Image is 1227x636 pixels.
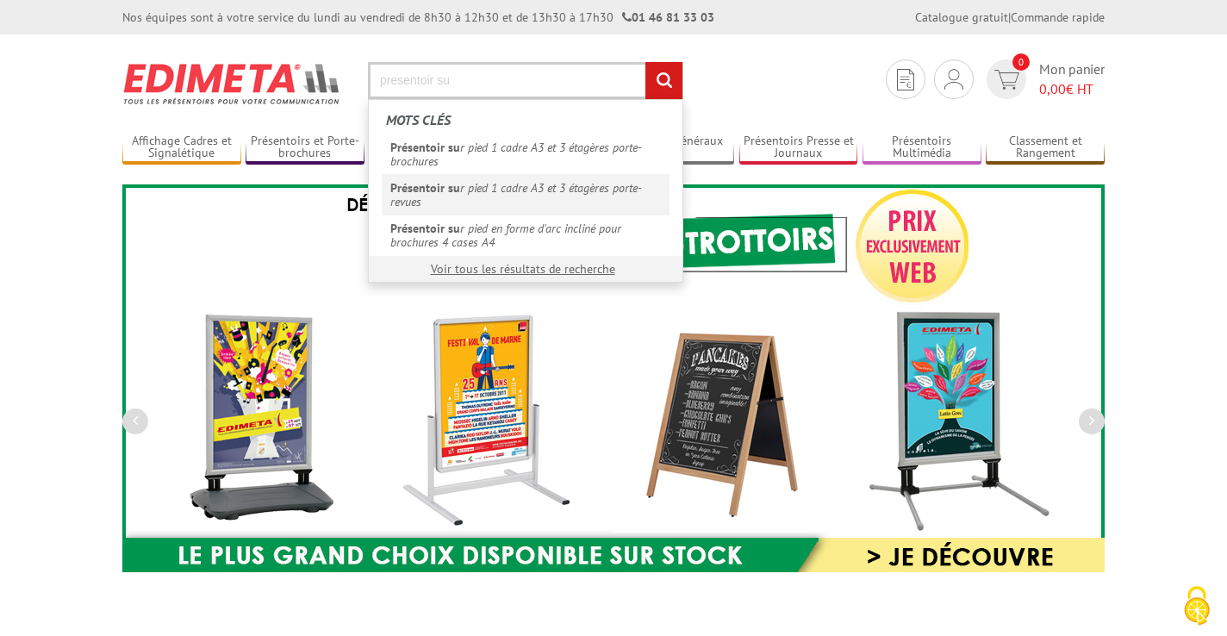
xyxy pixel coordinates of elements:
[382,134,670,174] a: Présentoir sur pied 1 cadre A3 et 3 étagères porte-brochures
[246,134,364,162] a: Présentoirs et Porte-brochures
[622,9,714,25] strong: 01 46 81 33 03
[386,111,451,128] span: Mots clés
[1039,59,1105,99] span: Mon panier
[122,134,241,162] a: Affichage Cadres et Signalétique
[122,52,342,115] img: Présentoir, panneau, stand - Edimeta - PLV, affichage, mobilier bureau, entreprise
[739,134,858,162] a: Présentoirs Presse et Journaux
[1175,584,1218,627] img: Cookies (fenêtre modale)
[994,70,1019,90] img: devis rapide
[982,59,1105,99] a: devis rapide 0 Mon panier 0,00€ HT
[390,140,460,155] em: Présentoir su
[897,69,914,90] img: devis rapide
[915,9,1105,26] div: |
[1039,80,1066,97] span: 0,00
[382,174,670,215] a: Présentoir sur pied 1 cadre A3 et 3 étagères porte-revues
[863,134,981,162] a: Présentoirs Multimédia
[390,180,460,196] em: Présentoir su
[1011,9,1105,25] a: Commande rapide
[368,99,683,283] div: Rechercher un produit ou une référence...
[645,62,682,99] input: rechercher
[944,69,963,90] img: devis rapide
[986,134,1105,162] a: Classement et Rangement
[1012,53,1030,71] span: 0
[390,221,460,236] em: Présentoir su
[1167,577,1227,636] button: Cookies (fenêtre modale)
[382,215,670,255] a: Présentoir sur pied en forme d'arc incliné pour brochures 4 cases A4
[122,9,714,26] div: Nos équipes sont à votre service du lundi au vendredi de 8h30 à 12h30 et de 13h30 à 17h30
[368,62,683,99] input: Rechercher un produit ou une référence...
[431,261,615,277] a: Voir tous les résultats de recherche
[1039,79,1105,99] span: € HT
[915,9,1008,25] a: Catalogue gratuit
